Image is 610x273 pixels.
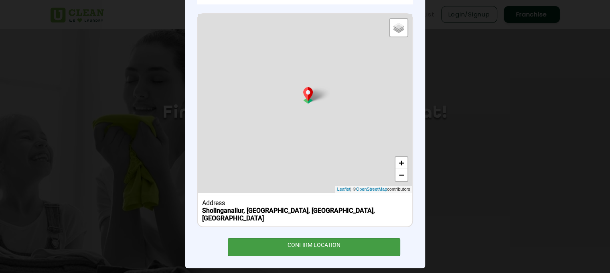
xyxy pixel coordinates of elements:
[337,186,350,193] a: Leaflet
[202,199,408,207] div: Address
[395,169,407,181] a: Zoom out
[202,207,375,222] b: Sholinganallur, [GEOGRAPHIC_DATA], [GEOGRAPHIC_DATA], [GEOGRAPHIC_DATA]
[390,19,407,37] a: Layers
[395,157,407,169] a: Zoom in
[356,186,387,193] a: OpenStreetMap
[335,186,412,193] div: | © contributors
[228,238,401,256] div: CONFIRM LOCATION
